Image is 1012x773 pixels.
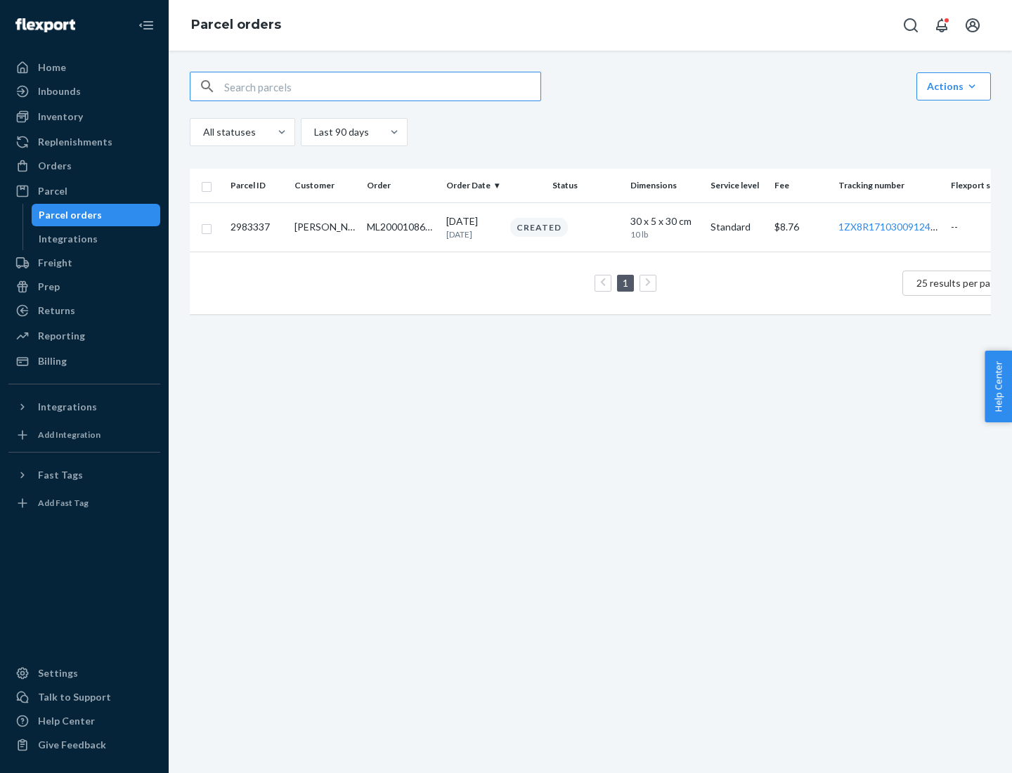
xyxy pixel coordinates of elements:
span: 25 results per page [916,277,1001,289]
th: Status [505,169,625,202]
a: Page 1 is your current page [620,277,631,289]
button: Open account menu [959,11,987,39]
a: Parcel orders [32,204,161,226]
div: Created [510,218,568,237]
div: Orders [38,159,72,173]
a: Reporting [8,325,160,347]
p: 10 lb [630,228,672,240]
th: Service level [705,169,769,202]
div: Talk to Support [38,690,111,704]
div: ML200010864388N [367,220,436,234]
div: Integrations [38,400,97,414]
a: Orders [8,155,160,177]
div: Fast Tags [38,468,83,482]
div: Returns [38,304,75,318]
a: Replenishments [8,131,160,153]
button: Close Navigation [132,11,160,39]
button: Fast Tags [8,464,160,486]
a: 1ZX8R1710300912493 [838,221,942,233]
div: [PERSON_NAME] [294,220,355,234]
button: Integrations [8,396,160,418]
div: Add Fast Tag [38,497,89,509]
input: Search parcels [224,72,540,100]
div: Add Integration [38,429,100,441]
img: Flexport logo [15,18,75,32]
a: Add Integration [8,424,160,446]
a: Billing [8,350,160,372]
a: Prep [8,275,160,298]
input: Last 90 days [313,125,314,139]
th: Dimensions [625,169,705,202]
button: Open Search Box [897,11,925,39]
button: Help Center [985,351,1012,422]
th: Customer [289,169,361,202]
div: Reporting [38,329,85,343]
a: Talk to Support [8,686,160,708]
button: Actions [916,72,991,100]
a: Add Fast Tag [8,492,160,514]
div: Prep [38,280,60,294]
div: Replenishments [38,135,112,149]
th: Order [361,169,441,202]
a: Returns [8,299,160,322]
div: Freight [38,256,72,270]
div: Inbounds [38,84,81,98]
button: Give Feedback [8,734,160,756]
div: Give Feedback [38,738,106,752]
div: Billing [38,354,67,368]
button: Open notifications [928,11,956,39]
a: Parcel orders [191,17,281,32]
p: [DATE] [446,228,499,240]
div: Settings [38,666,78,680]
th: Order Date [441,169,505,202]
th: Tracking number [833,169,945,202]
a: Integrations [32,228,161,250]
div: Integrations [39,232,98,246]
a: Help Center [8,710,160,732]
div: Parcel orders [39,208,102,222]
a: Home [8,56,160,79]
a: Inventory [8,105,160,128]
p: $ 8.76 [774,220,827,234]
p: Standard [711,220,763,234]
div: Actions [927,79,980,93]
div: 30 x 5 x 30 cm [630,214,699,228]
ol: breadcrumbs [180,5,292,46]
div: Parcel [38,184,67,198]
p: [DATE] [446,214,499,228]
th: Fee [769,169,833,202]
div: Help Center [38,714,95,728]
div: Inventory [38,110,83,124]
div: Home [38,60,66,74]
p: 2983337 [231,220,283,234]
a: Inbounds [8,80,160,103]
input: All statuses [202,125,203,139]
a: Settings [8,662,160,684]
a: Freight [8,252,160,274]
th: Parcel ID [225,169,289,202]
a: Parcel [8,180,160,202]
